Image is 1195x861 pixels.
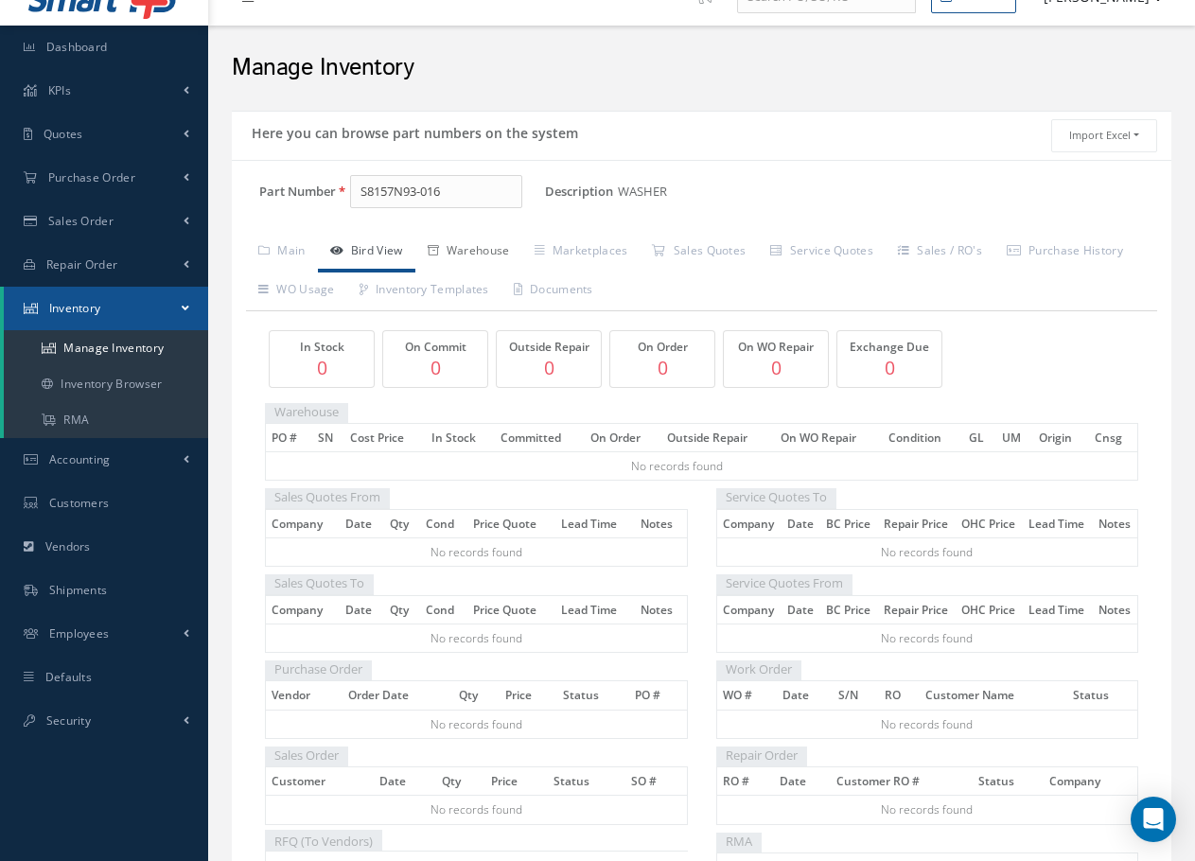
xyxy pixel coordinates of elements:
[1033,424,1088,452] th: Origin
[820,509,878,537] th: BC Price
[883,424,962,452] th: Condition
[716,485,836,509] span: Service Quotes To
[388,354,483,381] p: 0
[266,796,688,824] td: No records found
[557,681,630,710] th: Status
[618,175,675,209] span: WASHER
[46,256,118,272] span: Repair Order
[996,424,1034,452] th: UM
[842,354,937,381] p: 0
[467,509,555,537] th: Price Quote
[485,767,548,796] th: Price
[384,509,420,537] th: Qty
[1131,797,1176,842] div: Open Intercom Messenger
[820,595,878,624] th: BC Price
[1044,767,1138,796] th: Company
[1093,595,1138,624] th: Notes
[265,658,372,681] span: Purchase Order
[615,341,710,354] h5: On Order
[1089,424,1138,452] th: Cnsg
[44,126,83,142] span: Quotes
[635,509,687,537] th: Notes
[774,767,831,796] th: Date
[312,424,345,452] th: SN
[501,272,606,311] a: Documents
[347,272,501,311] a: Inventory Templates
[555,595,635,624] th: Lead Time
[384,595,420,624] th: Qty
[266,710,688,738] td: No records found
[48,82,71,98] span: KPIs
[842,341,937,354] h5: Exchange Due
[1067,681,1138,710] th: Status
[266,538,688,567] td: No records found
[266,681,343,710] th: Vendor
[246,272,347,311] a: WO Usage
[716,509,782,537] th: Company
[879,681,920,710] th: RO
[831,767,973,796] th: Customer RO #
[343,681,452,710] th: Order Date
[388,341,483,354] h5: On Commit
[886,233,994,272] a: Sales / RO's
[878,595,957,624] th: Repair Price
[266,509,341,537] th: Company
[246,233,318,272] a: Main
[585,424,661,452] th: On Order
[467,595,555,624] th: Price Quote
[4,287,208,330] a: Inventory
[716,830,762,853] span: RMA
[265,400,348,424] span: Warehouse
[920,681,1067,710] th: Customer Name
[635,595,687,624] th: Notes
[436,767,486,796] th: Qty
[716,595,782,624] th: Company
[729,341,823,354] h5: On WO Repair
[716,710,1138,738] td: No records found
[453,681,500,710] th: Qty
[415,233,522,272] a: Warehouse
[545,184,613,199] label: Description
[625,767,687,796] th: SO #
[782,509,820,537] th: Date
[49,451,111,467] span: Accounting
[340,595,384,624] th: Date
[994,233,1135,272] a: Purchase History
[426,424,495,452] th: In Stock
[1093,509,1138,537] th: Notes
[501,354,596,381] p: 0
[274,341,369,354] h5: In Stock
[956,595,1023,624] th: OHC Price
[716,624,1138,652] td: No records found
[777,681,833,710] th: Date
[274,354,369,381] p: 0
[4,366,208,402] a: Inventory Browser
[420,509,467,537] th: Cond
[48,169,135,185] span: Purchase Order
[758,233,886,272] a: Service Quotes
[48,213,114,229] span: Sales Order
[555,509,635,537] th: Lead Time
[266,767,374,796] th: Customer
[265,485,390,509] span: Sales Quotes From
[318,233,415,272] a: Bird View
[522,233,641,272] a: Marketplaces
[265,571,374,595] span: Sales Quotes To
[775,424,883,452] th: On WO Repair
[640,233,758,272] a: Sales Quotes
[629,681,687,710] th: PO #
[46,39,108,55] span: Dashboard
[973,767,1044,796] th: Status
[266,452,1089,481] td: No records found
[1051,119,1157,152] button: Import Excel
[716,658,801,681] span: Work Order
[232,184,336,199] label: Part Number
[956,509,1023,537] th: OHC Price
[729,354,823,381] p: 0
[716,796,1138,824] td: No records found
[46,712,91,729] span: Security
[420,595,467,624] th: Cond
[716,744,807,767] span: Repair Order
[49,495,110,511] span: Customers
[782,595,820,624] th: Date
